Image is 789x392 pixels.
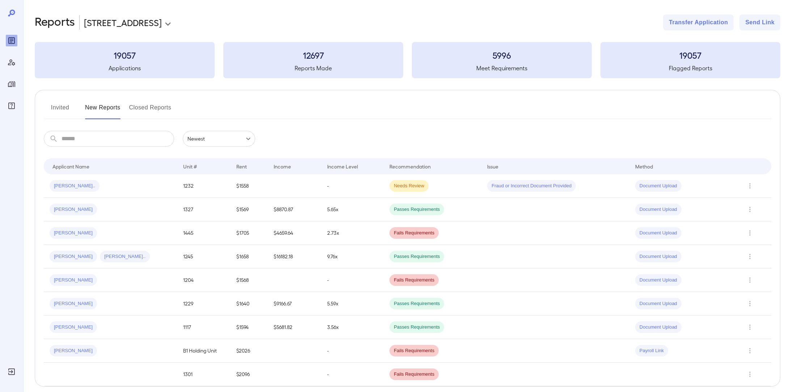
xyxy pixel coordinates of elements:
[177,198,231,221] td: 1327
[44,102,76,119] button: Invited
[231,292,268,316] td: $1640
[487,162,499,171] div: Issue
[50,324,97,331] span: [PERSON_NAME]
[412,49,592,61] h3: 5996
[389,253,444,260] span: Passes Requirements
[321,363,384,386] td: -
[744,345,756,356] button: Row Actions
[231,339,268,363] td: $2026
[268,245,321,268] td: $16182.18
[744,204,756,215] button: Row Actions
[177,292,231,316] td: 1229
[177,221,231,245] td: 1445
[635,253,682,260] span: Document Upload
[177,174,231,198] td: 1232
[236,162,248,171] div: Rent
[223,64,403,72] h5: Reports Made
[231,245,268,268] td: $1658
[744,274,756,286] button: Row Actions
[487,183,576,189] span: Fraud or Incorrect Document Provided
[635,324,682,331] span: Document Upload
[84,17,162,28] p: [STREET_ADDRESS]
[389,206,444,213] span: Passes Requirements
[389,371,439,378] span: Fails Requirements
[183,162,197,171] div: Unit #
[50,230,97,237] span: [PERSON_NAME]
[50,253,97,260] span: [PERSON_NAME]
[635,183,682,189] span: Document Upload
[744,180,756,192] button: Row Actions
[321,316,384,339] td: 3.56x
[389,300,444,307] span: Passes Requirements
[231,316,268,339] td: $1594
[321,245,384,268] td: 9.76x
[327,162,358,171] div: Income Level
[50,206,97,213] span: [PERSON_NAME]
[268,316,321,339] td: $5681.82
[389,324,444,331] span: Passes Requirements
[744,227,756,239] button: Row Actions
[274,162,291,171] div: Income
[231,363,268,386] td: $2096
[35,42,780,78] summary: 19057Applications12697Reports Made5996Meet Requirements19057Flagged Reports
[35,64,215,72] h5: Applications
[739,14,780,30] button: Send Link
[321,339,384,363] td: -
[389,277,439,284] span: Fails Requirements
[744,298,756,309] button: Row Actions
[231,198,268,221] td: $1569
[35,49,215,61] h3: 19057
[635,162,653,171] div: Method
[50,277,97,284] span: [PERSON_NAME]
[744,251,756,262] button: Row Actions
[50,300,97,307] span: [PERSON_NAME]
[177,316,231,339] td: 1117
[100,253,150,260] span: [PERSON_NAME]..
[389,162,431,171] div: Recommendation
[6,35,17,46] div: Reports
[663,14,734,30] button: Transfer Application
[177,339,231,363] td: B1 Holding Unit
[744,368,756,380] button: Row Actions
[231,221,268,245] td: $1705
[268,221,321,245] td: $4659.64
[50,183,100,189] span: [PERSON_NAME]..
[50,347,97,354] span: [PERSON_NAME]
[6,100,17,112] div: FAQ
[177,245,231,268] td: 1245
[231,174,268,198] td: $1558
[35,14,75,30] h2: Reports
[6,366,17,378] div: Log Out
[268,292,321,316] td: $9166.67
[321,292,384,316] td: 5.59x
[635,277,682,284] span: Document Upload
[389,230,439,237] span: Fails Requirements
[321,174,384,198] td: -
[85,102,121,119] button: New Reports
[177,363,231,386] td: 1301
[600,64,780,72] h5: Flagged Reports
[744,321,756,333] button: Row Actions
[177,268,231,292] td: 1204
[231,268,268,292] td: $1568
[600,49,780,61] h3: 19057
[635,347,668,354] span: Payroll Link
[635,206,682,213] span: Document Upload
[129,102,172,119] button: Closed Reports
[635,300,682,307] span: Document Upload
[321,221,384,245] td: 2.73x
[321,268,384,292] td: -
[6,57,17,68] div: Manage Users
[389,183,429,189] span: Needs Review
[223,49,403,61] h3: 12697
[183,131,255,147] div: Newest
[389,347,439,354] span: Fails Requirements
[268,198,321,221] td: $8870.87
[6,78,17,90] div: Manage Properties
[52,162,89,171] div: Applicant Name
[412,64,592,72] h5: Meet Requirements
[635,230,682,237] span: Document Upload
[321,198,384,221] td: 5.65x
